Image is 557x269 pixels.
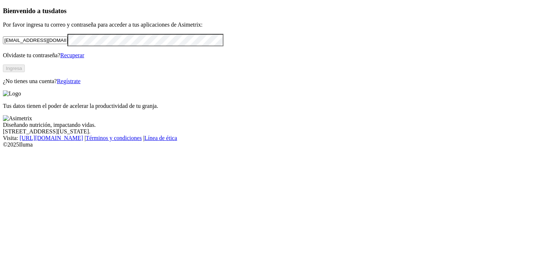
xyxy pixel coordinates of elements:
[60,52,84,58] a: Recuperar
[3,115,32,122] img: Asimetrix
[3,7,554,15] h3: Bienvenido a tus
[144,135,177,141] a: Línea de ética
[3,141,554,148] div: © 2025 Iluma
[3,78,554,85] p: ¿No tienes una cuenta?
[86,135,142,141] a: Términos y condiciones
[3,135,554,141] div: Visita : | |
[57,78,81,84] a: Regístrate
[3,122,554,128] div: Diseñando nutrición, impactando vidas.
[3,90,21,97] img: Logo
[3,128,554,135] div: [STREET_ADDRESS][US_STATE].
[20,135,83,141] a: [URL][DOMAIN_NAME]
[3,65,25,72] button: Ingresa
[3,52,554,59] p: Olvidaste tu contraseña?
[3,103,554,109] p: Tus datos tienen el poder de acelerar la productividad de tu granja.
[51,7,67,15] span: datos
[3,22,554,28] p: Por favor ingresa tu correo y contraseña para acceder a tus aplicaciones de Asimetrix:
[3,36,67,44] input: Tu correo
